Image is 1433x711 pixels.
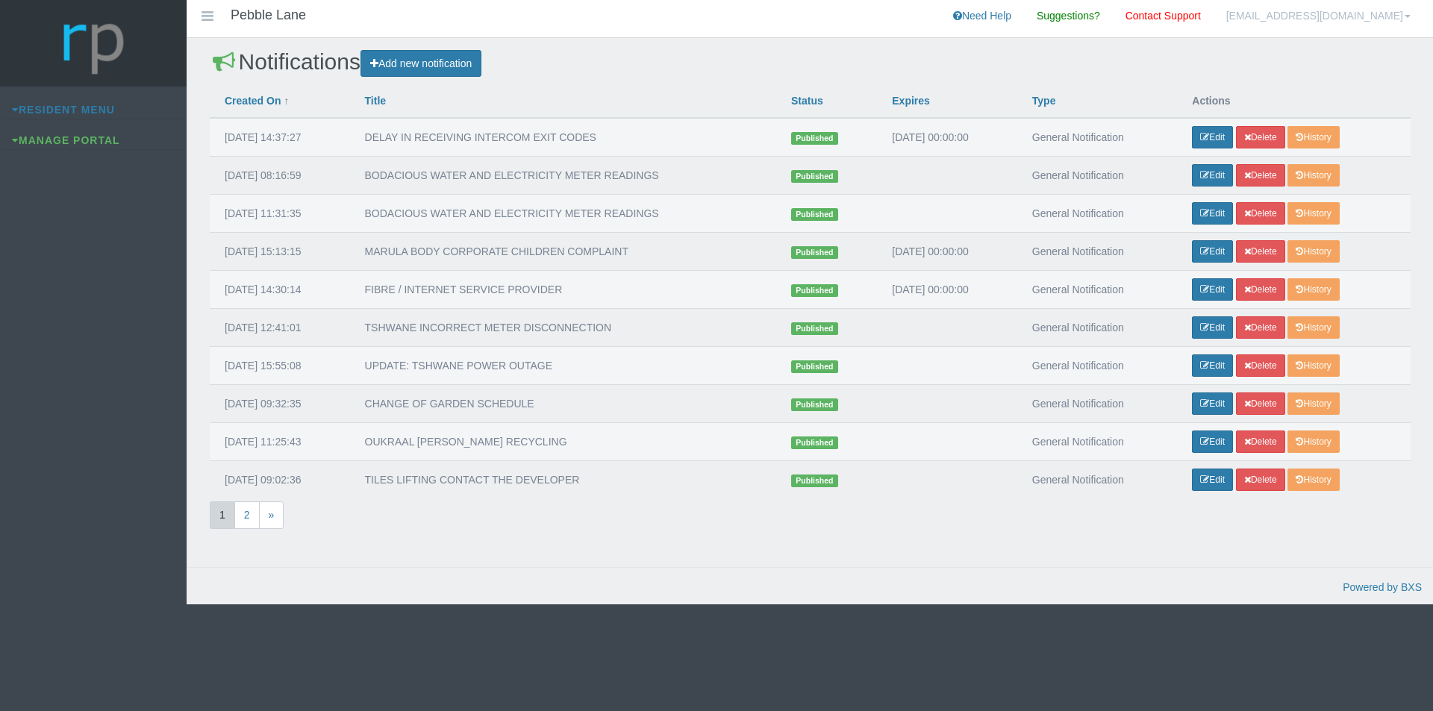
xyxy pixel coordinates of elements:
td: General Notification [1017,385,1178,423]
a: History [1287,126,1339,148]
a: Status [791,95,823,107]
a: Delete [1236,164,1285,187]
span: Published [791,398,838,411]
td: [DATE] 15:13:15 [210,233,350,271]
td: General Notification [1017,157,1178,195]
td: DELAY IN RECEIVING INTERCOM EXIT CODES [350,118,776,157]
a: Manage Portal [12,134,120,146]
a: History [1287,316,1339,339]
td: TILES LIFTING CONTACT THE DEVELOPER [350,461,776,499]
a: History [1287,469,1339,491]
a: Title [365,95,387,107]
td: [DATE] 08:16:59 [210,157,350,195]
td: [DATE] 11:25:43 [210,423,350,461]
td: [DATE] 11:31:35 [210,195,350,233]
td: UPDATE: TSHWANE POWER OUTAGE [350,347,776,385]
span: Published [791,208,838,221]
td: General Notification [1017,309,1178,347]
a: Edit [1192,316,1233,339]
td: [DATE] 09:32:35 [210,385,350,423]
span: Published [791,436,838,449]
a: Delete [1236,202,1285,225]
a: Delete [1236,316,1285,339]
a: Add new notification [360,50,481,78]
td: BODACIOUS WATER AND ELECTRICITY METER READINGS [350,157,776,195]
td: [DATE] 00:00:00 [877,233,1017,271]
a: Powered by BXS [1343,581,1422,593]
td: General Notification [1017,195,1178,233]
td: [DATE] 00:00:00 [877,271,1017,309]
span: Published [791,322,838,335]
a: Edit [1192,164,1233,187]
td: General Notification [1017,118,1178,157]
a: Delete [1236,469,1285,491]
td: [DATE] 12:41:01 [210,309,350,347]
a: Edit [1192,278,1233,301]
h2: Notifications [210,49,1411,77]
a: Delete [1236,430,1285,453]
td: BODACIOUS WATER AND ELECTRICITY METER READINGS [350,195,776,233]
a: History [1287,354,1339,377]
span: 1 [210,501,235,529]
td: OUKRAAL [PERSON_NAME] RECYCLING [350,423,776,461]
a: » [259,501,284,529]
td: [DATE] 09:02:36 [210,461,350,499]
td: [DATE] 15:55:08 [210,347,350,385]
a: History [1287,278,1339,301]
a: Type [1032,95,1056,107]
a: Edit [1192,202,1233,225]
a: Delete [1236,278,1285,301]
td: General Notification [1017,271,1178,309]
a: Expires [892,95,930,107]
a: Delete [1236,126,1285,148]
a: History [1287,392,1339,415]
a: Delete [1236,354,1285,377]
span: Published [791,246,838,259]
td: [DATE] 14:37:27 [210,118,350,157]
a: Delete [1236,392,1285,415]
td: General Notification [1017,461,1178,499]
td: TSHWANE INCORRECT METER DISCONNECTION [350,309,776,347]
a: Edit [1192,392,1233,415]
a: Edit [1192,126,1233,148]
a: History [1287,240,1339,263]
a: Edit [1192,240,1233,263]
td: FIBRE / INTERNET SERVICE PROVIDER [350,271,776,309]
a: 2 [234,501,260,529]
a: History [1287,164,1339,187]
td: [DATE] 00:00:00 [877,118,1017,157]
span: Published [791,474,838,487]
span: Published [791,170,838,183]
a: Created On [225,95,281,107]
a: Edit [1192,430,1233,453]
a: Edit [1192,469,1233,491]
span: Published [791,360,838,373]
span: Actions [1192,95,1230,107]
a: Delete [1236,240,1285,263]
td: [DATE] 14:30:14 [210,271,350,309]
a: History [1287,202,1339,225]
td: CHANGE OF GARDEN SCHEDULE [350,385,776,423]
td: General Notification [1017,347,1178,385]
span: Published [791,284,838,297]
td: General Notification [1017,233,1178,271]
a: History [1287,430,1339,453]
span: Published [791,132,838,145]
a: Edit [1192,354,1233,377]
h4: Pebble Lane [231,8,306,23]
td: MARULA BODY CORPORATE CHILDREN COMPLAINT [350,233,776,271]
td: General Notification [1017,423,1178,461]
a: Resident Menu [12,104,115,116]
